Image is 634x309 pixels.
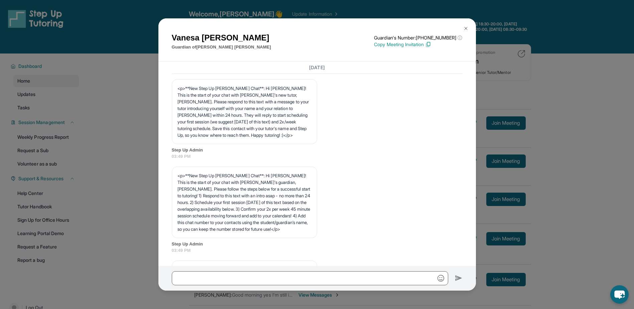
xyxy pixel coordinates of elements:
h3: [DATE] [172,64,463,71]
p: Copy Meeting Invitation [374,41,462,48]
p: <p>**New Step Up [PERSON_NAME] Chat**: Hi [PERSON_NAME]! This is the start of your chat with [PER... [177,172,311,232]
p: Guardian of [PERSON_NAME] [PERSON_NAME] [172,44,271,50]
img: Send icon [455,274,463,282]
h1: Vanesa [PERSON_NAME] [172,32,271,44]
button: chat-button [610,285,629,304]
span: ⓘ [458,34,462,41]
img: Close Icon [463,26,469,31]
p: <p>**New Step Up [PERSON_NAME] Chat**: Hi [PERSON_NAME]! This is the start of your chat with [PER... [177,85,311,138]
img: Emoji [437,275,444,282]
span: Step Up Admin [172,241,463,247]
span: Step Up Admin [172,147,463,153]
p: Guardian's Number: [PHONE_NUMBER] [374,34,462,41]
img: Copy Icon [425,41,431,47]
span: 03:49 PM [172,153,463,160]
span: 03:49 PM [172,247,463,254]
